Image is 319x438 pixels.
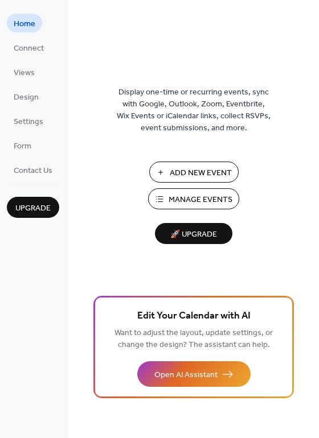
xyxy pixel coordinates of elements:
[14,92,39,104] span: Design
[148,188,239,209] button: Manage Events
[7,87,46,106] a: Design
[14,18,35,30] span: Home
[14,141,31,152] span: Form
[162,227,226,242] span: 🚀 Upgrade
[14,165,52,177] span: Contact Us
[170,167,232,179] span: Add New Event
[14,43,44,55] span: Connect
[7,63,42,81] a: Views
[7,111,50,130] a: Settings
[137,361,251,387] button: Open AI Assistant
[7,136,38,155] a: Form
[155,223,232,244] button: 🚀 Upgrade
[149,162,239,183] button: Add New Event
[169,194,232,206] span: Manage Events
[137,308,251,324] span: Edit Your Calendar with AI
[7,14,42,32] a: Home
[15,203,51,214] span: Upgrade
[114,325,273,353] span: Want to adjust the layout, update settings, or change the design? The assistant can help.
[7,197,59,218] button: Upgrade
[7,38,51,57] a: Connect
[117,86,271,134] span: Display one-time or recurring events, sync with Google, Outlook, Zoom, Eventbrite, Wix Events or ...
[154,369,218,381] span: Open AI Assistant
[14,116,43,128] span: Settings
[14,67,35,79] span: Views
[7,160,59,179] a: Contact Us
